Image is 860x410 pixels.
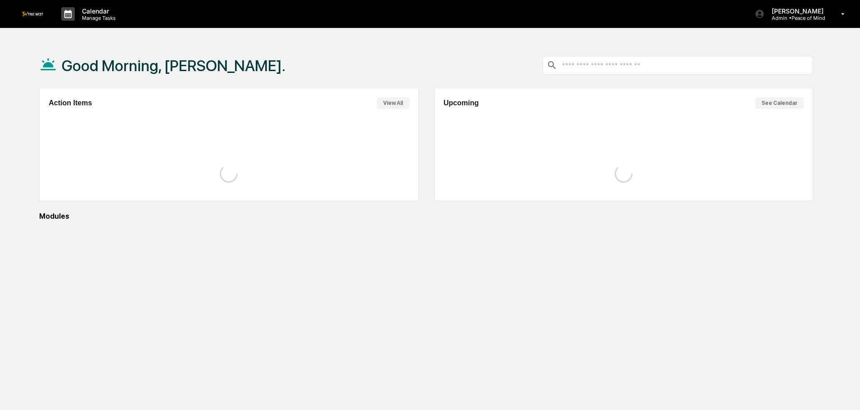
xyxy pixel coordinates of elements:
[765,7,828,15] p: [PERSON_NAME]
[75,7,120,15] p: Calendar
[62,57,285,75] h1: Good Morning, [PERSON_NAME].
[75,15,120,21] p: Manage Tasks
[22,12,43,16] img: logo
[39,212,813,221] div: Modules
[765,15,828,21] p: Admin • Peace of Mind
[49,99,92,107] h2: Action Items
[444,99,479,107] h2: Upcoming
[755,97,804,109] button: See Calendar
[377,97,409,109] button: View All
